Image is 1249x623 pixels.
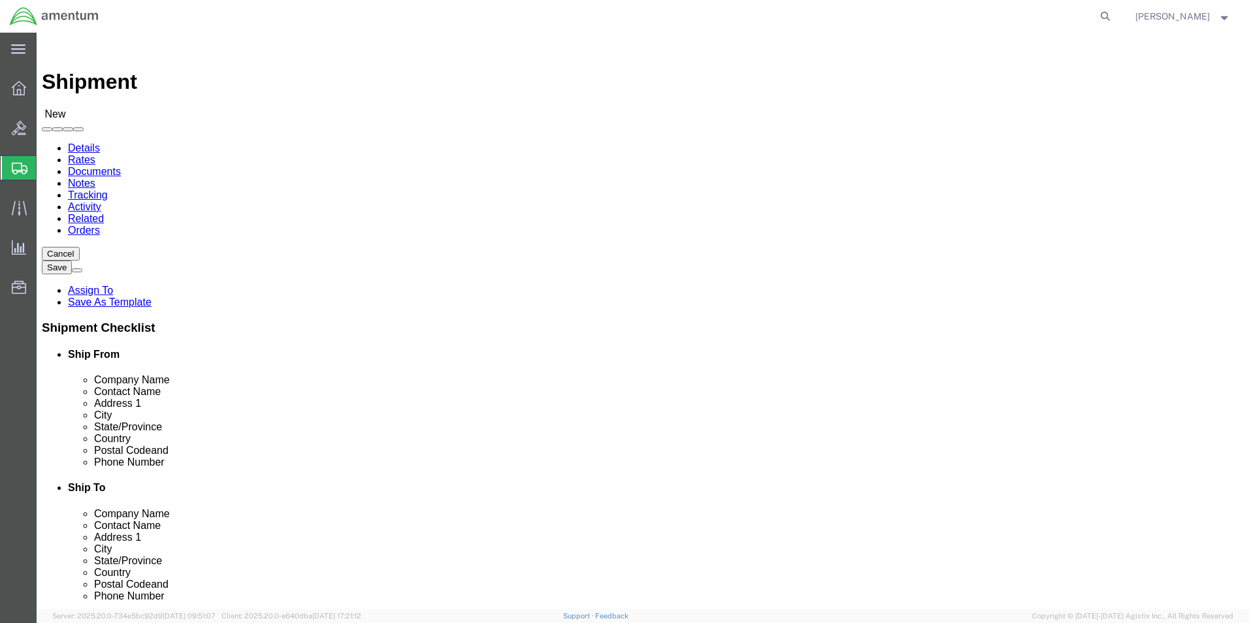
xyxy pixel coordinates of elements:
span: Copyright © [DATE]-[DATE] Agistix Inc., All Rights Reserved [1032,611,1233,622]
span: [DATE] 09:51:07 [163,612,216,620]
span: Server: 2025.20.0-734e5bc92d9 [52,612,216,620]
button: [PERSON_NAME] [1135,8,1231,24]
span: Client: 2025.20.0-e640dba [221,612,361,620]
span: [DATE] 17:21:12 [312,612,361,620]
img: logo [9,7,99,26]
a: Feedback [595,612,628,620]
a: Support [563,612,596,620]
iframe: FS Legacy Container [37,33,1249,609]
span: Rosemarie Coey [1135,9,1210,24]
